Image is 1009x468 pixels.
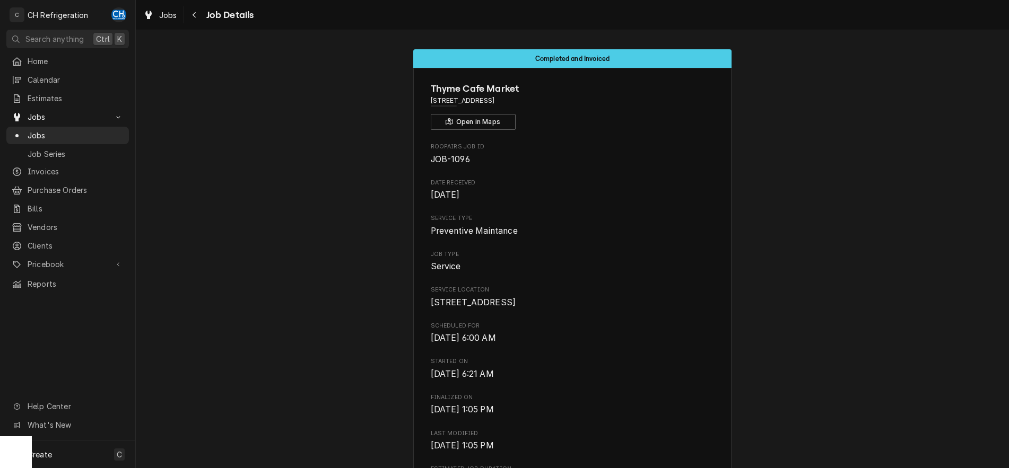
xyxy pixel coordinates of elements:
[431,189,715,201] span: Date Received
[431,261,461,271] span: Service
[28,184,124,196] span: Purchase Orders
[28,278,124,289] span: Reports
[431,286,715,308] div: Service Location
[203,8,254,22] span: Job Details
[431,114,516,130] button: Open in Maps
[6,127,129,144] a: Jobs
[6,30,129,48] button: Search anythingCtrlK
[139,6,181,24] a: Jobs
[431,357,715,366] span: Started On
[431,214,715,223] span: Service Type
[431,153,715,166] span: Roopairs Job ID
[6,237,129,254] a: Clients
[431,179,715,187] span: Date Received
[6,90,129,107] a: Estimates
[431,429,715,438] span: Last Modified
[431,332,715,345] span: Scheduled For
[431,250,715,259] span: Job Type
[6,181,129,199] a: Purchase Orders
[28,240,124,251] span: Clients
[28,93,124,104] span: Estimates
[431,214,715,237] div: Service Type
[28,56,124,67] span: Home
[28,401,123,412] span: Help Center
[431,82,715,96] span: Name
[431,226,518,236] span: Preventive Maintance
[28,203,124,214] span: Bills
[28,111,108,122] span: Jobs
[28,419,123,430] span: What's New
[6,255,129,273] a: Go to Pricebook
[6,71,129,89] a: Calendar
[431,82,715,130] div: Client Information
[117,33,122,45] span: K
[535,55,610,62] span: Completed and Invoiced
[6,108,129,126] a: Go to Jobs
[431,439,715,452] span: Last Modified
[431,190,460,200] span: [DATE]
[117,449,122,460] span: C
[10,7,24,22] div: C
[6,275,129,293] a: Reports
[431,333,496,343] span: [DATE] 6:00 AM
[28,10,89,21] div: CH Refrigeration
[6,163,129,180] a: Invoices
[431,368,715,381] span: Started On
[431,296,715,309] span: Service Location
[431,369,494,379] span: [DATE] 6:21 AM
[28,259,108,270] span: Pricebook
[431,393,715,416] div: Finalized On
[28,222,124,233] span: Vendors
[431,260,715,273] span: Job Type
[28,166,124,177] span: Invoices
[431,154,470,164] span: JOB-1096
[413,49,732,68] div: Status
[431,250,715,273] div: Job Type
[6,398,129,415] a: Go to Help Center
[6,200,129,217] a: Bills
[186,6,203,23] button: Navigate back
[431,96,715,105] span: Address
[431,297,516,307] span: [STREET_ADDRESS]
[96,33,110,45] span: Ctrl
[431,393,715,402] span: Finalized On
[431,440,494,451] span: [DATE] 1:05 PM
[6,52,129,70] a: Home
[431,225,715,237] span: Service Type
[159,10,177,21] span: Jobs
[431,357,715,380] div: Started On
[25,33,84,45] span: Search anything
[431,322,715,345] div: Scheduled For
[431,143,715,151] span: Roopairs Job ID
[28,74,124,85] span: Calendar
[431,403,715,416] span: Finalized On
[431,322,715,330] span: Scheduled For
[6,145,129,163] a: Job Series
[431,179,715,201] div: Date Received
[111,7,126,22] div: Chris Hiraga's Avatar
[431,429,715,452] div: Last Modified
[6,218,129,236] a: Vendors
[6,416,129,434] a: Go to What's New
[28,148,124,160] span: Job Series
[28,130,124,141] span: Jobs
[28,450,52,459] span: Create
[111,7,126,22] div: CH
[431,404,494,414] span: [DATE] 1:05 PM
[431,143,715,165] div: Roopairs Job ID
[431,286,715,294] span: Service Location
